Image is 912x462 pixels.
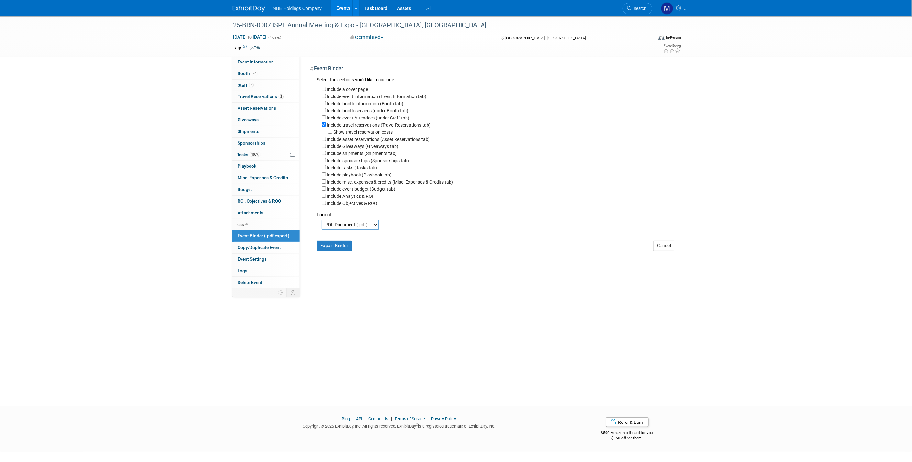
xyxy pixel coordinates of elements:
label: Include asset reservations (Asset Reservations tab) [327,137,430,142]
label: Include tasks (Tasks tab) [327,165,377,170]
span: | [351,416,355,421]
span: | [363,416,367,421]
a: Terms of Service [395,416,425,421]
label: Include Objectives & ROO [327,201,377,206]
a: Blog [342,416,350,421]
a: Privacy Policy [431,416,456,421]
a: Event Binder (.pdf export) [232,230,300,242]
label: Include shipments (Shipments tab) [327,151,397,156]
span: ROI, Objectives & ROO [238,198,281,204]
span: Event Information [238,59,274,64]
div: Format [317,207,674,218]
label: Include event budget (Budget tab) [327,186,395,192]
div: $500 Amazon gift card for you, [575,426,680,441]
div: Event Rating [663,44,681,48]
a: Copy/Duplicate Event [232,242,300,253]
span: | [426,416,430,421]
a: Budget [232,184,300,195]
span: Booth [238,71,257,76]
a: Playbook [232,161,300,172]
a: Shipments [232,126,300,137]
a: Event Information [232,56,300,68]
a: Search [623,3,652,14]
label: Include playbook (Playbook tab) [327,172,392,177]
a: Misc. Expenses & Credits [232,172,300,184]
span: Search [631,6,646,11]
button: Cancel [653,241,674,251]
button: Committed [347,34,386,41]
span: Copy/Duplicate Event [238,245,281,250]
div: $150 off for them. [575,435,680,441]
span: Event Settings [238,256,267,262]
label: Include booth information (Booth tab) [327,101,403,106]
label: Include event information (Event Information tab) [327,94,426,99]
span: Playbook [238,163,256,169]
span: Tasks [237,152,260,157]
label: Show travel reservation costs [333,130,393,135]
td: Tags [233,44,260,51]
span: Logs [238,268,247,273]
a: Tasks100% [232,149,300,161]
span: Budget [238,187,252,192]
a: Contact Us [368,416,388,421]
span: [DATE] [DATE] [233,34,267,40]
span: Delete Event [238,280,262,285]
span: 2 [249,83,254,87]
a: less [232,219,300,230]
a: Booth [232,68,300,79]
span: to [247,34,253,39]
a: Refer & Earn [606,417,649,427]
a: Attachments [232,207,300,219]
div: 25-BRN-0007 ISPE Annual Meeting & Expo - [GEOGRAPHIC_DATA], [GEOGRAPHIC_DATA] [231,19,643,31]
span: less [236,222,244,227]
label: Include a cover page [327,87,368,92]
label: Include Giveaways (Giveaways tab) [327,144,398,149]
label: Include Analytics & ROI [327,194,373,199]
img: ExhibitDay [233,6,265,12]
img: Morgan Goddard [661,2,673,15]
button: Export Binder [317,241,352,251]
a: Delete Event [232,277,300,288]
span: 100% [250,152,260,157]
a: Travel Reservations2 [232,91,300,102]
i: Booth reservation complete [253,72,256,75]
a: API [356,416,362,421]
span: Staff [238,83,254,88]
label: Include travel reservations (Travel Reservations tab) [327,122,431,128]
td: Toggle Event Tabs [287,288,300,297]
a: Logs [232,265,300,276]
div: In-Person [666,35,681,40]
label: Include misc. expenses & credits (Misc. Expenses & Credits tab) [327,179,453,185]
img: Format-Inperson.png [658,35,665,40]
span: 2 [279,94,284,99]
a: Staff2 [232,80,300,91]
span: Attachments [238,210,263,215]
div: Select the sections you''d like to include: [317,76,674,84]
span: NBE Holdings Company [273,6,322,11]
div: Event Format [614,34,681,43]
div: Copyright © 2025 ExhibitDay, Inc. All rights reserved. ExhibitDay is a registered trademark of Ex... [233,422,565,429]
span: Event Binder (.pdf export) [238,233,289,238]
span: Misc. Expenses & Credits [238,175,288,180]
span: Shipments [238,129,259,134]
a: Asset Reservations [232,103,300,114]
td: Personalize Event Tab Strip [275,288,287,297]
div: Event Binder [310,65,674,74]
span: Sponsorships [238,141,265,146]
span: Giveaways [238,117,259,122]
a: Sponsorships [232,138,300,149]
span: [GEOGRAPHIC_DATA], [GEOGRAPHIC_DATA] [505,36,586,40]
label: Include event Attendees (under Staff tab) [327,115,409,120]
span: Travel Reservations [238,94,284,99]
a: Giveaways [232,114,300,126]
label: Include booth services (under Booth tab) [327,108,408,113]
span: Asset Reservations [238,106,276,111]
span: (4 days) [268,35,281,39]
a: ROI, Objectives & ROO [232,196,300,207]
a: Event Settings [232,254,300,265]
span: | [389,416,394,421]
a: Edit [250,46,260,50]
sup: ® [416,423,418,427]
label: Include sponsorships (Sponsorships tab) [327,158,409,163]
